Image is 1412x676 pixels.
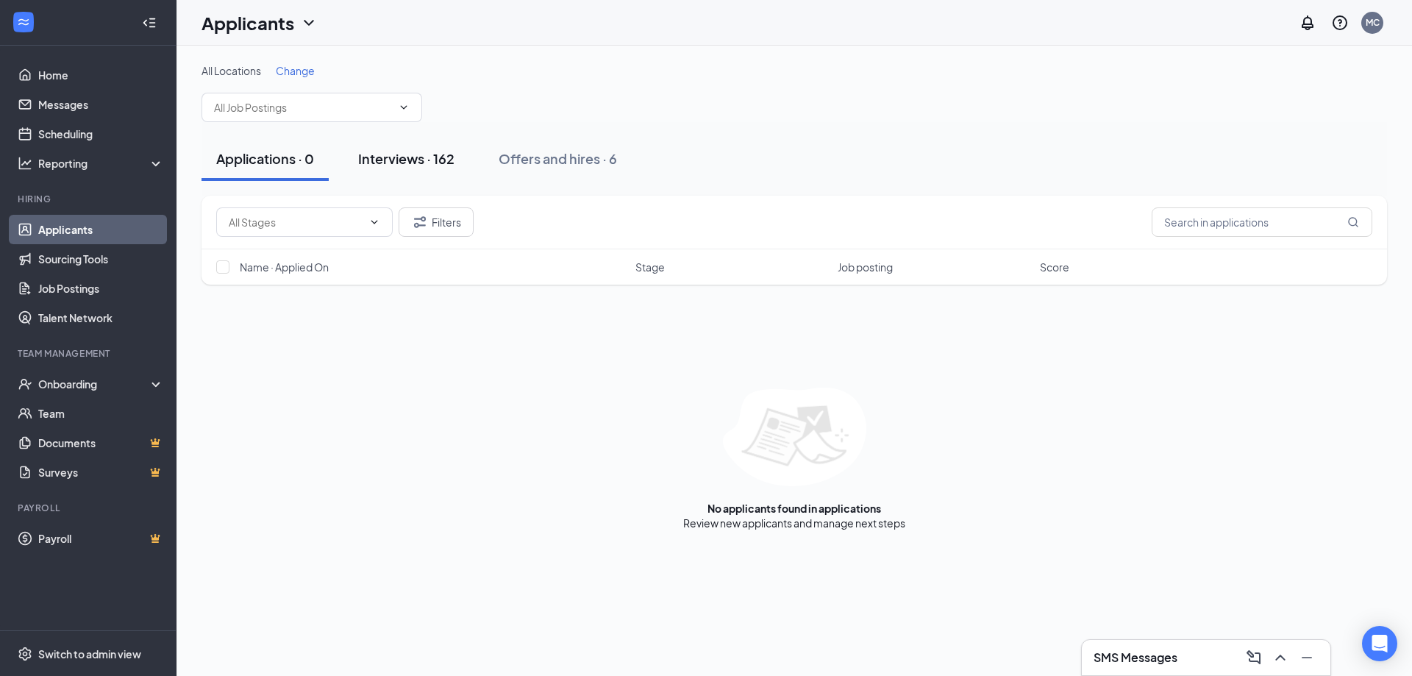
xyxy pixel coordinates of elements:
[1298,649,1316,666] svg: Minimize
[1269,646,1292,669] button: ChevronUp
[683,516,905,530] div: Review new applicants and manage next steps
[635,260,665,274] span: Stage
[300,14,318,32] svg: ChevronDown
[38,458,164,487] a: SurveysCrown
[38,119,164,149] a: Scheduling
[18,377,32,391] svg: UserCheck
[1094,650,1177,666] h3: SMS Messages
[1362,626,1397,661] div: Open Intercom Messenger
[1299,14,1316,32] svg: Notifications
[411,213,429,231] svg: Filter
[358,149,454,168] div: Interviews · 162
[1366,16,1380,29] div: MC
[38,377,151,391] div: Onboarding
[399,207,474,237] button: Filter Filters
[38,303,164,332] a: Talent Network
[229,214,363,230] input: All Stages
[18,647,32,661] svg: Settings
[707,501,881,516] div: No applicants found in applications
[214,99,392,115] input: All Job Postings
[1331,14,1349,32] svg: QuestionInfo
[723,388,866,486] img: empty-state
[1242,646,1266,669] button: ComposeMessage
[202,10,294,35] h1: Applicants
[38,90,164,119] a: Messages
[38,647,141,661] div: Switch to admin view
[18,347,161,360] div: Team Management
[276,64,315,77] span: Change
[202,64,261,77] span: All Locations
[1152,207,1372,237] input: Search in applications
[838,260,893,274] span: Job posting
[368,216,380,228] svg: ChevronDown
[1040,260,1069,274] span: Score
[1272,649,1289,666] svg: ChevronUp
[499,149,617,168] div: Offers and hires · 6
[38,215,164,244] a: Applicants
[1347,216,1359,228] svg: MagnifyingGlass
[1245,649,1263,666] svg: ComposeMessage
[142,15,157,30] svg: Collapse
[1295,646,1319,669] button: Minimize
[398,102,410,113] svg: ChevronDown
[216,149,314,168] div: Applications · 0
[38,156,165,171] div: Reporting
[38,60,164,90] a: Home
[38,274,164,303] a: Job Postings
[240,260,329,274] span: Name · Applied On
[18,502,161,514] div: Payroll
[16,15,31,29] svg: WorkstreamLogo
[18,156,32,171] svg: Analysis
[38,244,164,274] a: Sourcing Tools
[38,399,164,428] a: Team
[18,193,161,205] div: Hiring
[38,428,164,458] a: DocumentsCrown
[38,524,164,553] a: PayrollCrown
